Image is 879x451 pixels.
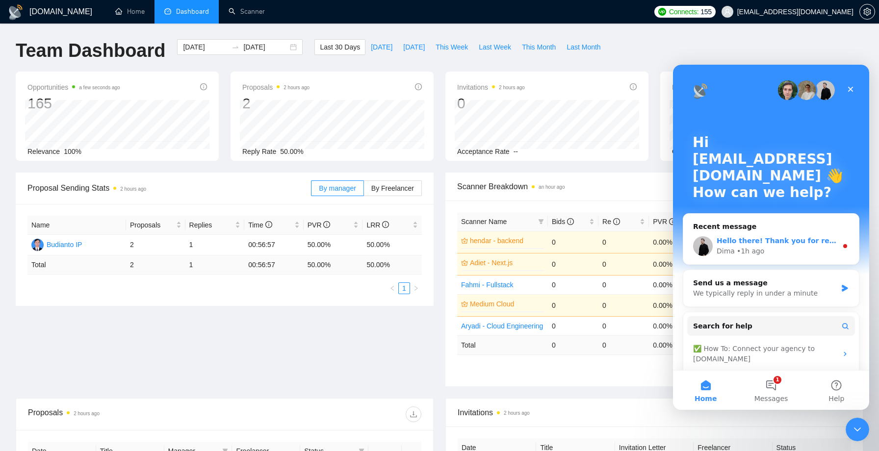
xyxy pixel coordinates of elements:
td: 0 [598,275,649,294]
span: info-circle [669,218,676,225]
div: Proposals [28,406,225,422]
td: 00:56:57 [244,255,304,275]
td: Total [27,255,126,275]
th: Name [27,216,126,235]
span: info-circle [613,218,620,225]
td: 50.00% [304,235,363,255]
time: an hour ago [539,184,565,190]
span: Replies [189,220,233,230]
td: 0 [598,335,649,354]
td: 0 [548,316,598,335]
td: 0.00% [649,253,699,275]
td: 0 [548,231,598,253]
span: This Month [522,42,556,52]
button: This Month [517,39,561,55]
span: Re [602,218,620,225]
span: Only exclusive agency members [672,148,771,155]
span: user [724,8,731,15]
a: Medium Cloud [470,299,542,309]
span: 100% [64,148,81,155]
span: info-circle [265,221,272,228]
input: End date [243,42,288,52]
span: Scanner Breakdown [457,180,852,193]
span: info-circle [323,221,330,228]
span: LRR [366,221,389,229]
td: 0 [598,253,649,275]
a: setting [859,8,875,16]
time: 2 hours ago [499,85,525,90]
div: 0 [457,94,525,113]
span: info-circle [630,83,637,90]
div: Budianto IP [47,239,82,250]
span: PVR [308,221,331,229]
a: 1 [399,283,410,294]
time: a few seconds ago [79,85,120,90]
span: Relevance [27,148,60,155]
span: swap-right [232,43,239,51]
button: download [406,406,421,422]
td: 0.00% [649,316,699,335]
span: download [406,410,421,418]
td: Total [457,335,548,354]
span: filter [536,214,546,229]
span: Profile Views [672,81,749,93]
span: PVR [653,218,676,225]
time: 2 hours ago [120,186,146,192]
span: Acceptance Rate [457,148,510,155]
td: 0 [598,294,649,316]
a: Fahmi - Fullstack [461,281,514,289]
td: 50.00% [362,235,422,255]
img: BI [31,239,44,251]
td: 0.00 % [649,335,699,354]
td: 50.00 % [304,255,363,275]
span: Reply Rate [242,148,276,155]
span: Invitations [457,81,525,93]
span: info-circle [200,83,207,90]
td: 0.00% [649,275,699,294]
a: Aryadi - Cloud Engineering [461,322,543,330]
span: Last Month [567,42,600,52]
td: 0 [548,275,598,294]
span: info-circle [382,221,389,228]
iframe: Intercom live chat [673,65,869,410]
span: crown [461,259,468,266]
button: [DATE] [365,39,398,55]
span: 50.00% [280,148,303,155]
td: 0.00% [649,231,699,253]
td: 2 [126,255,185,275]
h1: Team Dashboard [16,39,165,62]
td: 0 [548,335,598,354]
img: upwork-logo.png [658,8,666,16]
button: [DATE] [398,39,430,55]
button: left [387,282,398,294]
a: hendar - backend [470,235,542,246]
span: By manager [319,184,356,192]
td: 0 [548,253,598,275]
span: crown [461,301,468,307]
td: 2 [126,235,185,255]
span: Proposal Sending Stats [27,182,311,194]
span: By Freelancer [371,184,414,192]
td: 0.00% [649,294,699,316]
li: Previous Page [387,282,398,294]
span: right [413,285,419,291]
td: 0 [598,316,649,335]
td: 1 [185,255,245,275]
